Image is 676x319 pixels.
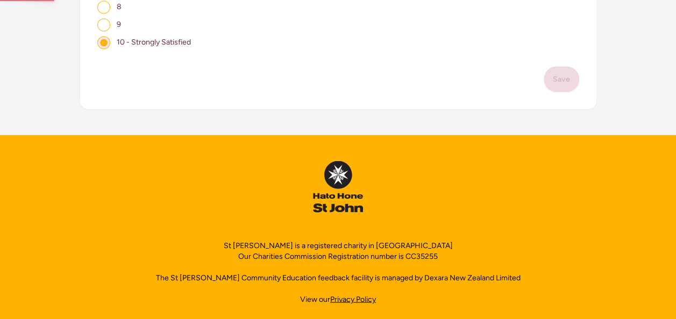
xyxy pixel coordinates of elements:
[117,2,122,11] span: 8
[224,240,453,262] p: St [PERSON_NAME] is a registered charity in [GEOGRAPHIC_DATA] Our Charities Commission Registrati...
[97,1,110,13] input: 8
[97,36,110,49] input: 10 - Strongly Satisfied
[313,161,363,212] img: InPulse
[330,294,376,303] span: Privacy Policy
[117,20,121,29] span: 9
[300,294,376,305] a: View ourPrivacy Policy
[156,272,521,283] p: The St [PERSON_NAME] Community Education feedback facility is managed by Dexara New Zealand Limited
[117,38,191,47] span: 10 - Strongly Satisfied
[97,18,110,31] input: 9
